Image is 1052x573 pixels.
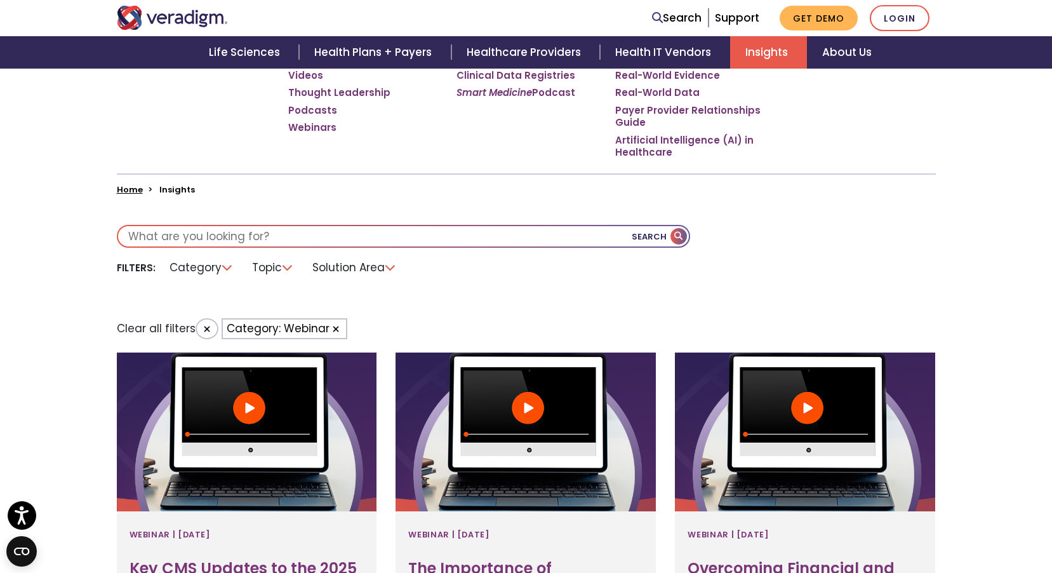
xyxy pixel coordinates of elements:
span: Webinar | [DATE] [130,524,211,544]
a: Health Plans + Payers [299,36,451,69]
li: Category [162,258,241,278]
a: Smart MedicinePodcast [456,86,575,99]
img: Veradigm logo [117,6,228,30]
a: Get Demo [780,6,858,30]
em: Smart Medicine [456,86,532,99]
a: Search [652,10,702,27]
a: Life Sciences [194,36,299,69]
a: Podcasts [288,104,337,117]
li: Topic [244,258,302,278]
li: Solution Area [305,258,404,278]
button: Search [632,226,689,246]
a: Payer Provider Relationships Guide [615,104,764,129]
a: Healthcare Providers [451,36,600,69]
span: Webinar | [DATE] [408,524,489,544]
a: Health IT Vendors [600,36,730,69]
a: Real-World Evidence [615,69,720,82]
a: Thought Leadership [288,86,390,99]
a: Login [870,5,929,31]
span: Webinar | [DATE] [688,524,769,544]
a: Insights [730,36,807,69]
a: Real-World Data [615,86,700,99]
a: Videos [288,69,323,82]
a: Support [715,10,759,25]
li: Clear all filters [117,318,218,342]
a: Home [117,184,143,196]
button: Open CMP widget [6,536,37,567]
button: Category: Webinar [222,318,347,339]
li: Filters: [117,261,156,274]
input: What are you looking for? [118,226,689,246]
a: Clinical Data Registries [456,69,575,82]
a: Artificial Intelligence (AI) in Healthcare [615,134,764,159]
a: About Us [807,36,887,69]
a: Webinars [288,121,336,134]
